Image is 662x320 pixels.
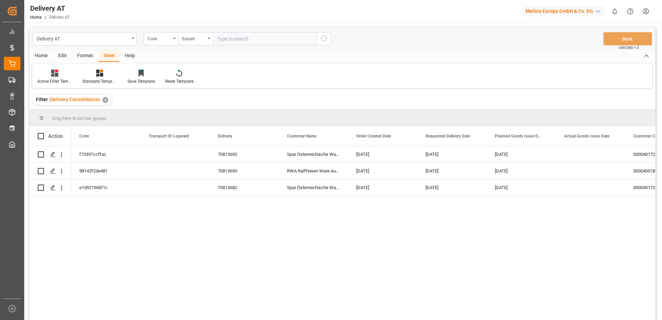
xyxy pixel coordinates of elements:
div: Code [147,34,171,42]
div: [DATE] [417,179,486,196]
div: [DATE] [417,146,486,162]
span: Customer Name [287,134,316,139]
div: View [98,50,119,62]
div: [DATE] [348,146,417,162]
div: 70813692 [209,146,279,162]
div: Standard Templates [82,78,117,85]
div: [DATE] [486,179,556,196]
div: Edit [53,50,72,62]
button: Help Center [623,3,638,19]
div: Delivery AT [37,34,129,43]
button: open menu [178,32,213,45]
span: Code [79,134,89,139]
div: e1d92196bf1c [71,179,140,196]
div: Action [48,133,63,139]
div: ✕ [102,97,108,103]
span: Delivery Consolidation [50,97,100,102]
div: Press SPACE to select this row. [29,163,71,179]
div: Save Template [127,78,155,85]
input: Type to search [213,32,317,45]
span: Requested Delivery Date [426,134,470,139]
div: Format [72,50,98,62]
span: Customer Code [633,134,662,139]
div: Delivery AT [30,3,70,14]
span: Transport ID Logward [149,134,189,139]
button: open menu [144,32,178,45]
div: 70813690 [209,163,279,179]
span: Delivery [218,134,232,139]
span: Planned Goods Issue Date [495,134,541,139]
button: show 0 new notifications [607,3,623,19]
div: [DATE] [486,146,556,162]
span: Filter : [36,97,50,102]
div: [DATE] [348,163,417,179]
div: Reset Template [165,78,194,85]
div: Melitta Europa GmbH & Co. KG [523,6,604,16]
div: 70813682 [209,179,279,196]
div: Help [119,50,140,62]
span: Actual Goods Issue Date [564,134,609,139]
button: Melitta Europa GmbH & Co. KG [523,5,607,18]
div: [DATE] [348,179,417,196]
span: Ctrl/CMD + S [619,45,639,50]
div: Equals [182,34,206,42]
div: f73397ccffac [71,146,140,162]
div: [DATE] [486,163,556,179]
div: Spar Österreichische Waren- [279,146,348,162]
span: Order Created Date [356,134,391,139]
button: Save [603,32,652,45]
div: Press SPACE to select this row. [29,179,71,196]
div: Press SPACE to select this row. [29,146,71,163]
span: Drag here to set row groups [52,116,106,121]
div: 98142f2de481 [71,163,140,179]
div: Active Filter Template [37,78,72,85]
button: open menu [33,32,137,45]
div: [DATE] [417,163,486,179]
div: RWA Raiffeisen Ware Austria AG [279,163,348,179]
div: Spar Österreichische Waren- [279,179,348,196]
a: Home [30,15,42,20]
div: Home [29,50,53,62]
button: search button [317,32,331,45]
